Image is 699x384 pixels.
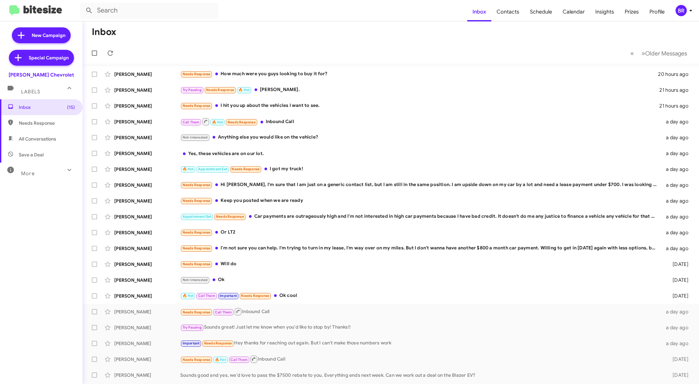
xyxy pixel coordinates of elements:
[180,260,661,268] div: Will do
[183,230,211,235] span: Needs Response
[114,198,180,204] div: [PERSON_NAME]
[467,2,491,21] span: Inbox
[198,294,215,298] span: Call Them
[627,47,691,60] nav: Page navigation example
[183,88,202,92] span: Try Pausing
[19,151,44,158] span: Save a Deal
[525,2,557,21] span: Schedule
[659,87,694,93] div: 21 hours ago
[180,292,661,300] div: Ok cool
[659,103,694,109] div: 21 hours ago
[9,72,74,78] div: [PERSON_NAME] Chevrolet
[183,214,212,219] span: Appointment Set
[661,372,694,378] div: [DATE]
[9,50,74,66] a: Special Campaign
[114,261,180,268] div: [PERSON_NAME]
[661,308,694,315] div: a day ago
[19,104,75,111] span: Inbox
[557,2,590,21] a: Calendar
[114,182,180,188] div: [PERSON_NAME]
[67,104,75,111] span: (15)
[670,5,692,16] button: BR
[114,372,180,378] div: [PERSON_NAME]
[238,88,250,92] span: 🔥 Hot
[241,294,269,298] span: Needs Response
[661,245,694,252] div: a day ago
[180,213,661,220] div: Car payments are outrageously high and I'm not interested in high car payments because I have bad...
[180,165,661,173] div: I got my truck!
[661,198,694,204] div: a day ago
[491,2,525,21] span: Contacts
[180,150,661,157] div: Yes, these vehicles are on our lot.
[183,104,211,108] span: Needs Response
[183,246,211,250] span: Needs Response
[183,262,211,266] span: Needs Response
[183,72,211,76] span: Needs Response
[180,181,661,189] div: Hi [PERSON_NAME], I'm sure that I am just on a generic contact list, but I am still in the same p...
[638,47,691,60] button: Next
[180,324,661,331] div: Sounds great! Just let me know when you'd like to stop by! Thanks!!
[114,293,180,299] div: [PERSON_NAME]
[180,307,661,316] div: Inbound Call
[114,87,180,93] div: [PERSON_NAME]
[114,71,180,78] div: [PERSON_NAME]
[661,213,694,220] div: a day ago
[644,2,670,21] a: Profile
[19,136,56,142] span: All Conversations
[661,134,694,141] div: a day ago
[619,2,644,21] a: Prizes
[114,213,180,220] div: [PERSON_NAME]
[180,244,661,252] div: I'm not sure you can help. I'm trying to turn in my lease, I'm way over on my miles. But I don't ...
[114,340,180,347] div: [PERSON_NAME]
[180,276,661,284] div: Ok
[114,118,180,125] div: [PERSON_NAME]
[183,278,208,282] span: Not-Interested
[183,341,200,345] span: Important
[80,3,219,18] input: Search
[212,120,223,124] span: 🔥 Hot
[180,339,661,347] div: Hey thanks for reaching out again. But I can't make those numbers work
[658,71,694,78] div: 20 hours ago
[215,310,232,314] span: Call Them
[661,340,694,347] div: a day ago
[114,103,180,109] div: [PERSON_NAME]
[661,277,694,283] div: [DATE]
[626,47,638,60] button: Previous
[180,102,659,110] div: I hit you up about the vehicles I want to see.
[661,150,694,157] div: a day ago
[220,294,237,298] span: Important
[661,229,694,236] div: a day ago
[180,372,661,378] div: Sounds good and yes, we'd love to pass the $7500 rebate to you. Everything ends next week. Can we...
[590,2,619,21] a: Insights
[676,5,687,16] div: BR
[183,325,202,330] span: Try Pausing
[21,171,35,176] span: More
[180,229,661,236] div: Or LT2
[180,70,658,78] div: How much were you guys looking to buy it for?
[114,277,180,283] div: [PERSON_NAME]
[114,356,180,363] div: [PERSON_NAME]
[180,134,661,141] div: Anything else you would like on the vehicle?
[183,167,194,171] span: 🔥 Hot
[114,150,180,157] div: [PERSON_NAME]
[12,27,71,43] a: New Campaign
[645,50,687,57] span: Older Messages
[661,261,694,268] div: [DATE]
[630,49,634,57] span: «
[183,294,194,298] span: 🔥 Hot
[114,245,180,252] div: [PERSON_NAME]
[114,134,180,141] div: [PERSON_NAME]
[183,183,211,187] span: Needs Response
[204,341,232,345] span: Needs Response
[29,54,69,61] span: Special Campaign
[19,120,75,126] span: Needs Response
[216,214,244,219] span: Needs Response
[183,310,211,314] span: Needs Response
[114,308,180,315] div: [PERSON_NAME]
[642,49,645,57] span: »
[180,86,659,94] div: [PERSON_NAME].
[180,197,661,205] div: Keep you posted when we are ready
